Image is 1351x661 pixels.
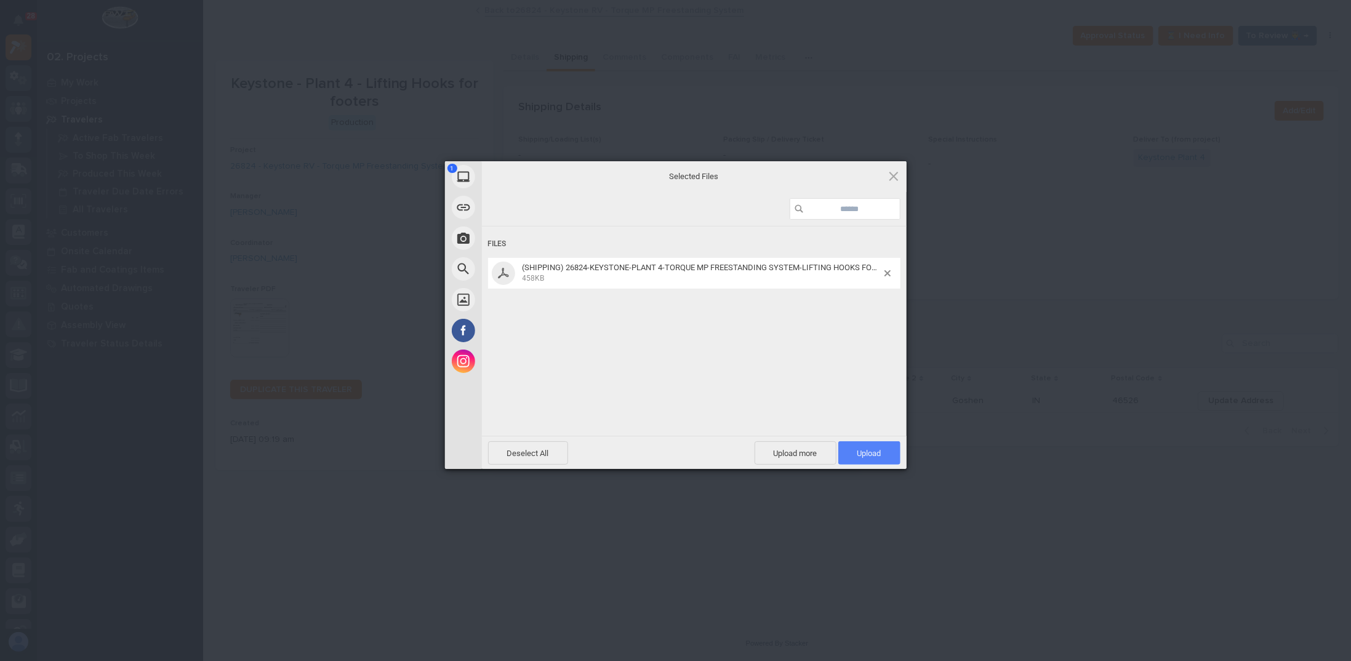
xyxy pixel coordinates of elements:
[887,169,900,183] span: Click here or hit ESC to close picker
[445,223,593,254] div: Take Photo
[445,192,593,223] div: Link (URL)
[447,164,457,173] span: 1
[445,284,593,315] div: Unsplash
[523,263,971,272] span: (SHIPPING) 26824-KEYSTONE-PLANT 4-TORQUE MP FREESTANDING SYSTEM-LIFTING HOOKS FOR FOOTERS-R0-09.0...
[523,274,545,282] span: 458KB
[857,449,881,458] span: Upload
[519,263,884,283] span: (SHIPPING) 26824-KEYSTONE-PLANT 4-TORQUE MP FREESTANDING SYSTEM-LIFTING HOOKS FOR FOOTERS-R0-09.0...
[755,441,836,465] span: Upload more
[445,315,593,346] div: Facebook
[445,346,593,377] div: Instagram
[488,233,900,255] div: Files
[445,161,593,192] div: My Device
[838,441,900,465] span: Upload
[445,254,593,284] div: Web Search
[488,441,568,465] span: Deselect All
[571,171,817,182] span: Selected Files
